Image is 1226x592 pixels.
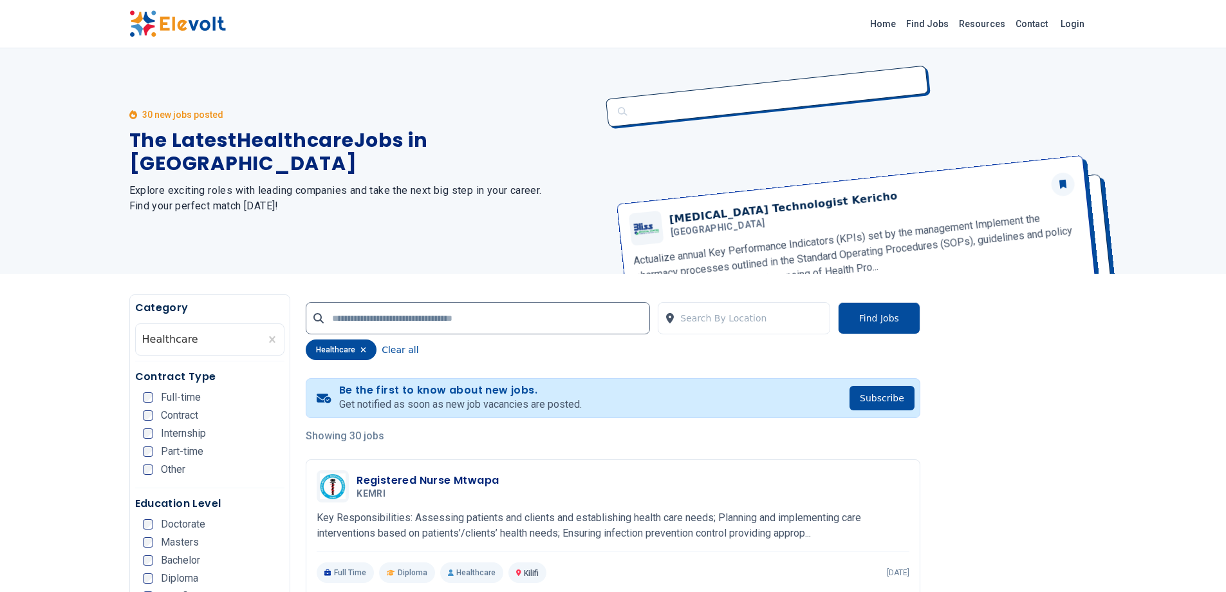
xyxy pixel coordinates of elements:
p: Get notified as soon as new job vacancies are posted. [339,397,582,412]
div: healthcare [306,339,376,360]
a: Contact [1010,14,1053,34]
h5: Education Level [135,496,285,511]
span: Bachelor [161,555,200,566]
p: Full Time [317,562,374,583]
a: Resources [954,14,1010,34]
img: KEMRI [320,473,346,499]
span: Other [161,464,185,475]
a: KEMRIRegistered Nurse MtwapaKEMRIKey Responsibilities: Assessing patients and clients and establi... [317,470,909,583]
input: Full-time [143,392,153,403]
p: Healthcare [440,562,503,583]
input: Diploma [143,573,153,584]
span: Kilifi [524,569,539,578]
button: Clear all [382,339,418,360]
input: Bachelor [143,555,153,566]
button: Find Jobs [838,302,920,334]
h4: Be the first to know about new jobs. [339,384,582,397]
p: Showing 30 jobs [306,428,920,444]
a: Home [865,14,901,34]
input: Part-time [143,446,153,457]
span: Part-time [161,446,203,457]
h1: The Latest Healthcare Jobs in [GEOGRAPHIC_DATA] [129,129,598,175]
a: Login [1053,11,1092,37]
p: [DATE] [887,568,909,578]
iframe: Chat Widget [1162,530,1226,592]
p: 30 new jobs posted [142,108,223,121]
span: Contract [161,410,198,421]
button: Subscribe [850,386,915,410]
input: Doctorate [143,519,153,530]
h2: Explore exciting roles with leading companies and take the next big step in your career. Find you... [129,183,598,214]
span: Doctorate [161,519,205,530]
span: KEMRI [357,488,385,500]
input: Contract [143,410,153,421]
span: Diploma [161,573,198,584]
span: Internship [161,428,206,439]
span: Full-time [161,392,201,403]
input: Internship [143,428,153,439]
a: Find Jobs [901,14,954,34]
img: Elevolt [129,10,226,37]
h3: Registered Nurse Mtwapa [357,473,499,488]
h5: Category [135,300,285,316]
span: Masters [161,537,199,548]
input: Other [143,464,153,475]
input: Masters [143,537,153,548]
p: Key Responsibilities: Assessing patients and clients and establishing health care needs; Planning... [317,510,909,541]
h5: Contract Type [135,369,285,385]
span: Diploma [398,568,427,578]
